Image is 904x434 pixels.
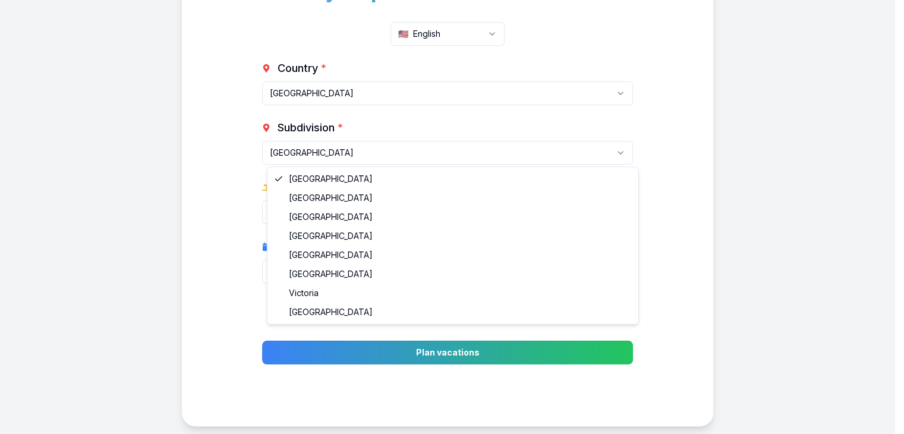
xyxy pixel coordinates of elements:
[289,268,373,280] span: [GEOGRAPHIC_DATA]
[289,306,373,318] span: [GEOGRAPHIC_DATA]
[289,230,373,242] span: [GEOGRAPHIC_DATA]
[289,192,373,204] span: [GEOGRAPHIC_DATA]
[289,173,373,185] span: [GEOGRAPHIC_DATA]
[289,287,319,299] span: Victoria
[289,211,373,223] span: [GEOGRAPHIC_DATA]
[289,249,373,261] span: [GEOGRAPHIC_DATA]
